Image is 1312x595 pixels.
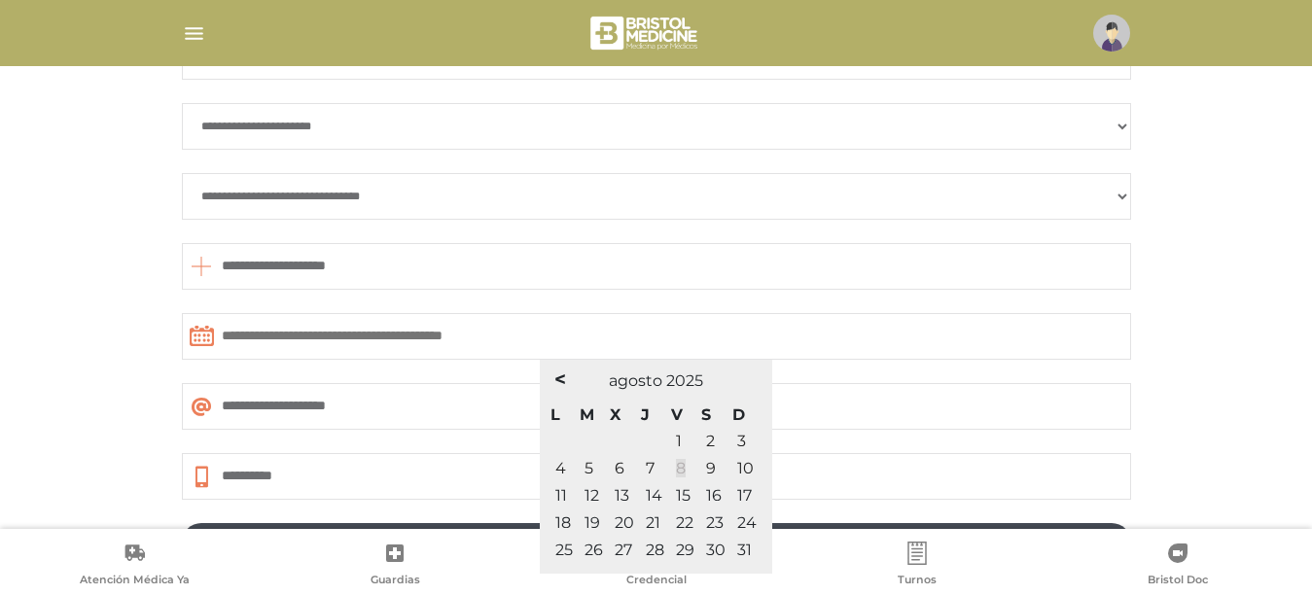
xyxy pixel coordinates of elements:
span: 15 [676,486,691,505]
a: 8 [676,459,686,477]
span: 28 [646,541,664,559]
span: 30 [706,541,726,559]
span: 2025 [666,371,703,390]
span: Atención Médica Ya [80,573,190,590]
a: Atención Médica Ya [4,542,265,591]
span: miércoles [610,405,621,424]
span: 22 [676,513,693,532]
span: 17 [737,486,752,505]
span: 18 [555,513,571,532]
span: 12 [585,486,599,505]
span: martes [580,405,594,424]
span: domingo [732,405,745,424]
span: 27 [615,541,632,559]
span: 29 [676,541,694,559]
a: 1 [676,432,682,450]
a: Credencial [525,542,786,591]
img: Cober_menu-lines-white.svg [182,21,206,46]
span: 14 [646,486,662,505]
a: 7 [646,459,655,477]
a: 10 [737,459,754,477]
span: Credencial [626,573,687,590]
span: 24 [737,513,757,532]
a: 9 [706,459,716,477]
span: Turnos [898,573,937,590]
span: sábado [701,405,711,424]
span: 25 [555,541,573,559]
span: 11 [555,486,567,505]
img: profile-placeholder.svg [1093,15,1130,52]
a: 5 [585,459,593,477]
span: 23 [706,513,724,532]
span: lunes [550,405,560,424]
span: Guardias [371,573,420,590]
span: 26 [585,541,603,559]
a: 3 [737,432,746,450]
a: 6 [615,459,624,477]
a: Guardias [265,542,525,591]
span: agosto [609,371,662,390]
img: bristol-medicine-blanco.png [587,10,703,56]
a: 4 [555,459,566,477]
a: Bristol Doc [1047,542,1308,591]
a: Turnos [787,542,1047,591]
a: < [550,365,571,394]
span: viernes [671,405,683,424]
span: 20 [615,513,634,532]
span: 13 [615,486,629,505]
a: 2 [706,432,715,450]
span: 21 [646,513,660,532]
span: Bristol Doc [1148,573,1208,590]
span: 31 [737,541,752,559]
span: 19 [585,513,600,532]
span: jueves [641,405,650,424]
span: < [554,367,566,391]
span: 16 [706,486,722,505]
